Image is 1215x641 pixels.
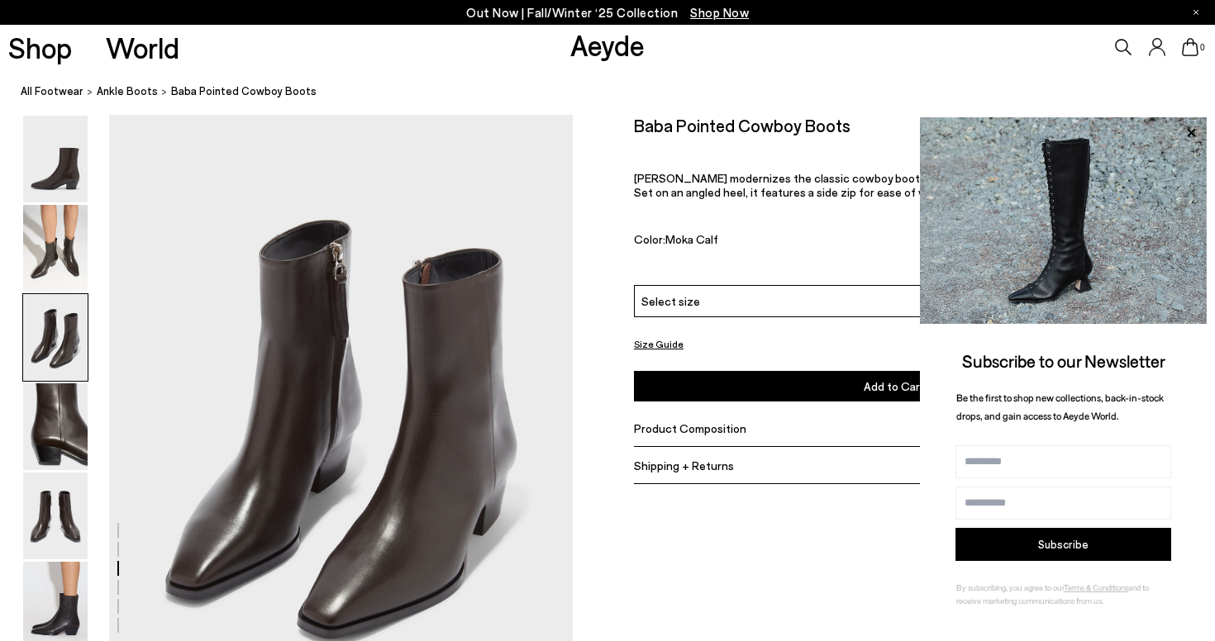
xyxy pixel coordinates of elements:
[920,117,1207,324] img: 2a6287a1333c9a56320fd6e7b3c4a9a9.jpg
[97,83,158,100] a: ankle boots
[634,458,734,472] span: Shipping + Returns
[641,292,700,310] span: Select size
[634,334,684,354] button: Size Guide
[956,582,1064,592] span: By subscribing, you agree to our
[23,472,88,559] img: Baba Pointed Cowboy Boots - Image 5
[466,2,749,23] p: Out Now | Fall/Winter ‘25 Collection
[634,421,746,435] span: Product Composition
[23,116,88,202] img: Baba Pointed Cowboy Boots - Image 1
[955,528,1171,561] button: Subscribe
[665,232,718,246] span: Moka Calf
[21,83,83,100] a: All Footwear
[23,383,88,470] img: Baba Pointed Cowboy Boots - Image 4
[1182,38,1198,56] a: 0
[8,33,72,62] a: Shop
[171,83,317,100] span: Baba Pointed Cowboy Boots
[690,5,749,20] span: Navigate to /collections/new-in
[634,232,1078,251] div: Color:
[106,33,179,62] a: World
[962,350,1165,371] span: Subscribe to our Newsletter
[634,171,1155,199] p: [PERSON_NAME] modernizes the classic cowboy boot with sleek contours and minimalist detailing. Se...
[634,371,1155,401] button: Add to Cart
[21,69,1215,115] nav: breadcrumb
[864,379,925,393] span: Add to Cart
[97,84,158,97] span: ankle boots
[23,294,88,381] img: Baba Pointed Cowboy Boots - Image 3
[23,205,88,292] img: Baba Pointed Cowboy Boots - Image 2
[1198,43,1207,52] span: 0
[570,27,645,62] a: Aeyde
[1064,582,1128,592] a: Terms & Conditions
[634,115,850,135] h2: Baba Pointed Cowboy Boots
[956,392,1164,422] span: Be the first to shop new collections, back-in-stock drops, and gain access to Aeyde World.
